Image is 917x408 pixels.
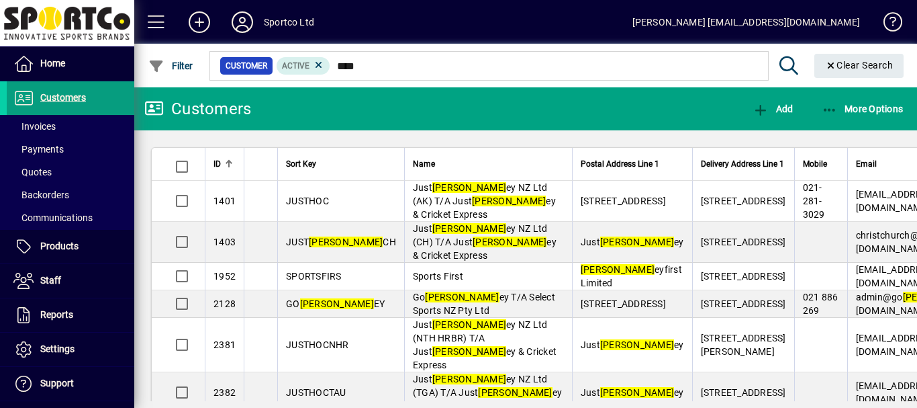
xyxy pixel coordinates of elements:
[277,57,330,75] mat-chip: Activation Status: Active
[213,196,236,206] span: 1401
[213,298,236,309] span: 2128
[803,157,827,171] span: Mobile
[300,298,374,309] em: [PERSON_NAME]
[213,271,236,282] span: 1952
[7,115,134,138] a: Invoices
[309,237,383,247] em: [PERSON_NAME]
[432,182,506,193] em: [PERSON_NAME]
[478,387,552,398] em: [PERSON_NAME]
[425,292,499,302] em: [PERSON_NAME]
[282,61,309,71] span: Active
[7,138,134,161] a: Payments
[13,167,52,177] span: Quotes
[632,11,860,33] div: [PERSON_NAME] [EMAIL_ADDRESS][DOMAIN_NAME]
[40,92,86,103] span: Customers
[213,157,236,171] div: ID
[856,157,877,171] span: Email
[753,104,793,114] span: Add
[432,223,506,234] em: [PERSON_NAME]
[40,241,79,251] span: Products
[701,196,786,206] span: [STREET_ADDRESS]
[286,237,396,247] span: JUST CH
[803,292,838,316] span: 021 886 269
[413,271,463,282] span: Sports First
[213,157,221,171] span: ID
[581,237,684,247] span: Just ey
[40,58,65,69] span: Home
[581,264,682,288] span: eyfirst Limited
[581,157,659,171] span: Postal Address Line 1
[40,275,61,286] span: Staff
[581,298,666,309] span: [STREET_ADDRESS]
[13,144,64,155] span: Payments
[13,121,56,132] span: Invoices
[701,157,784,171] span: Delivery Address Line 1
[221,10,264,34] button: Profile
[432,319,506,330] em: [PERSON_NAME]
[701,271,786,282] span: [STREET_ADDRESS]
[413,157,564,171] div: Name
[600,237,674,247] em: [PERSON_NAME]
[600,339,674,350] em: [PERSON_NAME]
[213,339,236,350] span: 2381
[13,190,69,200] span: Backorders
[581,264,655,275] em: [PERSON_NAME]
[13,212,93,223] span: Communications
[818,97,907,121] button: More Options
[144,98,251,120] div: Customers
[413,182,556,220] span: Just ey NZ Ltd (AK) T/A Just ey & Cricket Express
[286,157,316,171] span: Sort Key
[148,60,193,71] span: Filter
[814,54,904,78] button: Clear
[286,196,329,206] span: JUSTHOC
[286,339,349,350] span: JUSTHOCNHR
[226,59,267,73] span: Customer
[873,3,900,46] a: Knowledge Base
[413,292,555,316] span: Go ey T/A Select Sports NZ Pty Ltd
[264,11,314,33] div: Sportco Ltd
[7,47,134,81] a: Home
[472,196,546,206] em: [PERSON_NAME]
[432,374,506,384] em: [PERSON_NAME]
[286,387,346,398] span: JUSTHOCTAU
[7,161,134,183] a: Quotes
[40,309,73,320] span: Reports
[581,387,684,398] span: Just ey
[701,298,786,309] span: [STREET_ADDRESS]
[473,237,546,247] em: [PERSON_NAME]
[7,333,134,366] a: Settings
[803,157,839,171] div: Mobile
[825,60,894,71] span: Clear Search
[600,387,674,398] em: [PERSON_NAME]
[286,298,385,309] span: GO EY
[701,237,786,247] span: [STREET_ADDRESS]
[213,387,236,398] span: 2382
[286,271,342,282] span: SPORTSFIRS
[581,196,666,206] span: [STREET_ADDRESS]
[7,367,134,401] a: Support
[413,223,557,261] span: Just ey NZ Ltd (CH) T/A Just ey & Cricket Express
[40,343,75,354] span: Settings
[40,378,74,389] span: Support
[7,230,134,263] a: Products
[7,264,134,298] a: Staff
[803,182,825,220] span: 021-281-3029
[413,157,435,171] span: Name
[213,237,236,247] span: 1403
[581,339,684,350] span: Just ey
[413,319,557,370] span: Just ey NZ Ltd (NTH HRBR) T/A Just ey & Cricket Express
[178,10,221,34] button: Add
[432,346,506,357] em: [PERSON_NAME]
[701,333,786,357] span: [STREET_ADDRESS][PERSON_NAME]
[145,54,197,78] button: Filter
[7,183,134,206] a: Backorders
[822,104,904,114] span: More Options
[749,97,796,121] button: Add
[7,298,134,332] a: Reports
[701,387,786,398] span: [STREET_ADDRESS]
[7,206,134,229] a: Communications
